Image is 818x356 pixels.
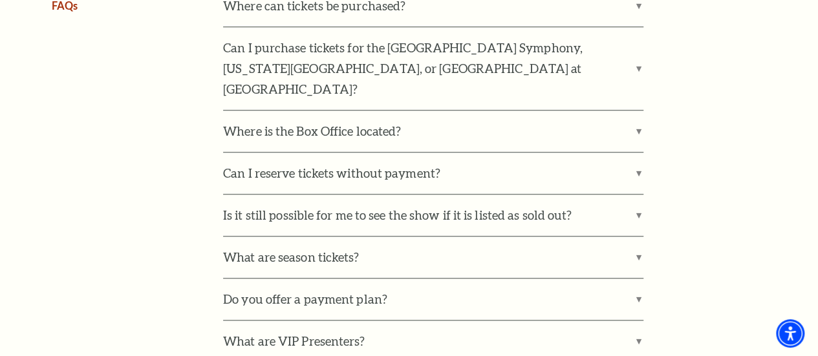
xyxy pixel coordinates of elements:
[223,194,643,236] label: Is it still possible for me to see the show if it is listed as sold out?
[223,152,643,194] label: Can I reserve tickets without payment?
[223,236,643,278] label: What are season tickets?
[776,319,804,348] div: Accessibility Menu
[223,27,643,110] label: Can I purchase tickets for the [GEOGRAPHIC_DATA] Symphony, [US_STATE][GEOGRAPHIC_DATA], or [GEOGR...
[223,278,643,320] label: Do you offer a payment plan?
[223,110,643,152] label: Where is the Box Office located?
